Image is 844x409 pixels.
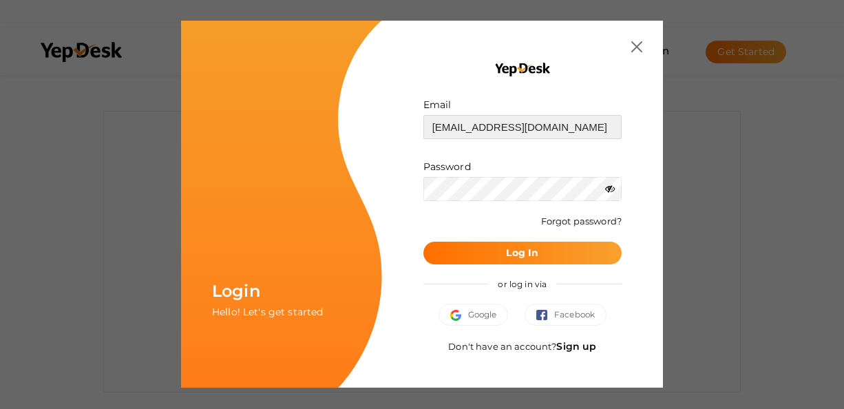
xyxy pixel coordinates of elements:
[556,340,596,353] a: Sign up
[541,216,622,227] a: Forgot password?
[450,310,468,321] img: google.svg
[212,281,260,301] span: Login
[423,98,452,112] label: Email
[494,62,551,77] img: YEP_black_cropped.png
[212,306,323,318] span: Hello! Let's get started
[487,269,557,300] span: or log in via
[631,41,642,52] img: close.svg
[423,160,471,174] label: Password
[423,242,622,264] button: Log In
[423,115,622,139] input: ex: some@example.com
[506,247,538,259] b: Log In
[536,308,595,322] span: Facebook
[450,308,497,322] span: Google
[439,304,509,326] button: Google
[525,304,606,326] button: Facebook
[536,310,554,321] img: facebook.svg
[448,341,596,352] span: Don't have an account?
